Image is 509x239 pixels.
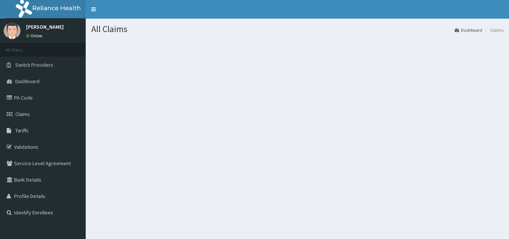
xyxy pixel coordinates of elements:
[4,22,20,39] img: User Image
[91,24,503,34] h1: All Claims
[26,33,44,38] a: Online
[15,111,30,117] span: Claims
[15,78,39,85] span: Dashboard
[455,27,482,33] a: Dashboard
[483,27,503,33] li: Claims
[15,62,53,68] span: Switch Providers
[15,127,29,134] span: Tariffs
[26,24,64,29] p: [PERSON_NAME]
